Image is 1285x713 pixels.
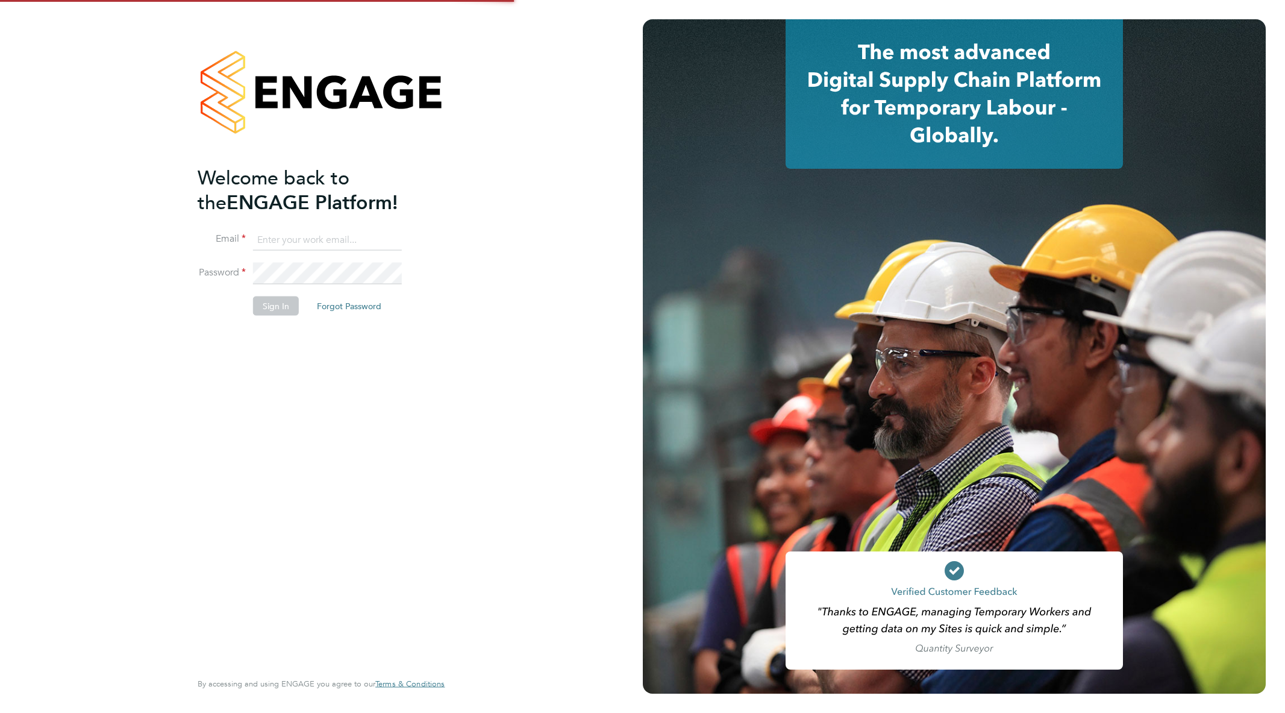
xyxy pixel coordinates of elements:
[198,679,445,689] span: By accessing and using ENGAGE you agree to our
[307,297,391,316] button: Forgot Password
[198,165,433,215] h2: ENGAGE Platform!
[253,229,402,251] input: Enter your work email...
[198,266,246,279] label: Password
[375,679,445,689] span: Terms & Conditions
[198,233,246,245] label: Email
[253,297,299,316] button: Sign In
[198,166,349,214] span: Welcome back to the
[375,679,445,689] a: Terms & Conditions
